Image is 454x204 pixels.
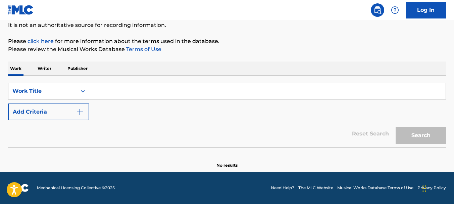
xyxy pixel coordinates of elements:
[337,185,413,191] a: Musical Works Database Terms of Use
[406,2,446,18] a: Log In
[8,5,34,15] img: MLC Logo
[12,87,73,95] div: Work Title
[271,185,294,191] a: Need Help?
[8,104,89,120] button: Add Criteria
[420,172,454,204] iframe: Chat Widget
[8,184,29,192] img: logo
[8,62,23,76] p: Work
[76,108,84,116] img: 9d2ae6d4665cec9f34b9.svg
[216,154,238,168] p: No results
[8,83,446,147] form: Search Form
[422,178,426,199] div: Arrastrar
[371,3,384,17] a: Public Search
[298,185,333,191] a: The MLC Website
[8,21,446,29] p: It is not an authoritative source for recording information.
[373,6,382,14] img: search
[391,6,399,14] img: help
[417,185,446,191] a: Privacy Policy
[125,46,161,52] a: Terms of Use
[37,185,115,191] span: Mechanical Licensing Collective © 2025
[420,172,454,204] div: Widget de chat
[8,37,446,45] p: Please for more information about the terms used in the database.
[28,38,54,44] a: click here
[36,62,53,76] p: Writer
[388,3,402,17] div: Help
[8,45,446,53] p: Please review the Musical Works Database
[65,62,90,76] p: Publisher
